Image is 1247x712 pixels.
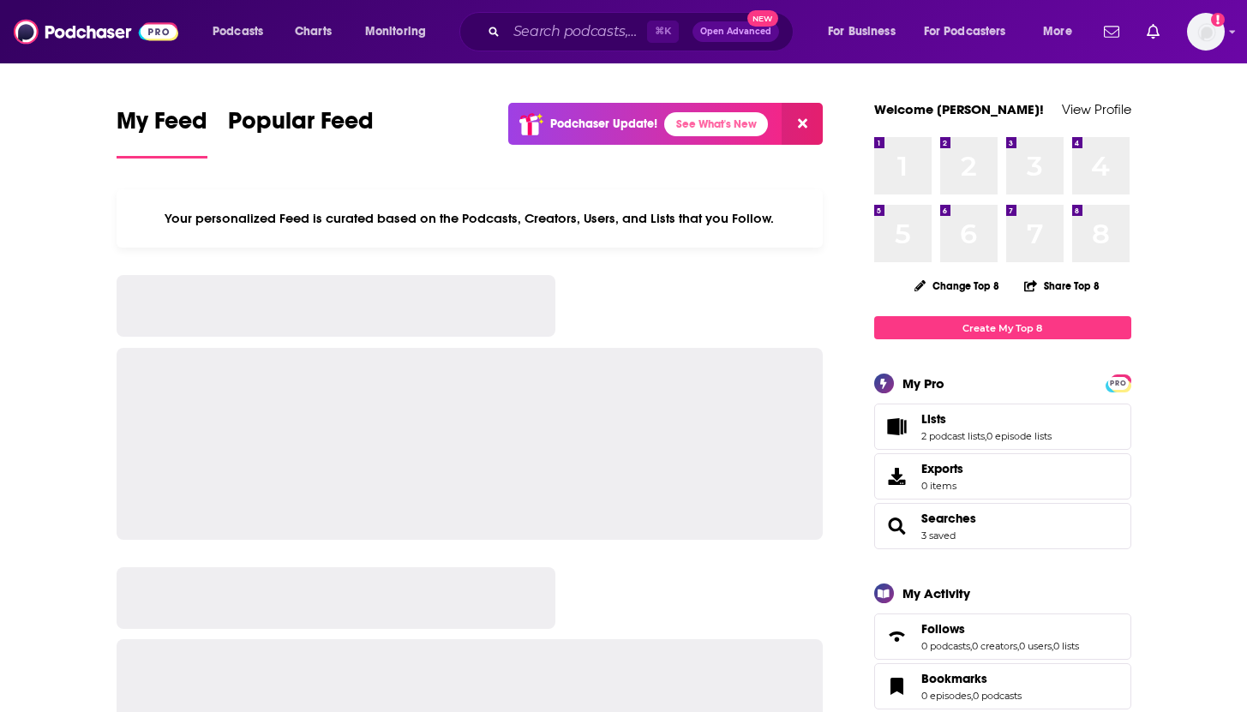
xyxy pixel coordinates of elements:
span: For Business [828,20,896,44]
span: Searches [874,503,1131,549]
a: Follows [921,621,1079,637]
span: Open Advanced [700,27,771,36]
div: Your personalized Feed is curated based on the Podcasts, Creators, Users, and Lists that you Follow. [117,189,824,248]
button: open menu [353,18,448,45]
a: 0 users [1019,640,1052,652]
span: Follows [874,613,1131,660]
span: Logged in as rpendrick [1187,13,1225,51]
div: My Activity [902,585,970,601]
a: Lists [880,415,914,439]
span: Lists [921,411,946,427]
a: 0 episode lists [986,430,1052,442]
a: Welcome [PERSON_NAME]! [874,101,1044,117]
span: Follows [921,621,965,637]
a: View Profile [1062,101,1131,117]
span: For Podcasters [924,20,1006,44]
a: Searches [880,514,914,538]
a: 2 podcast lists [921,430,985,442]
span: Exports [880,464,914,488]
button: Open AdvancedNew [692,21,779,42]
div: Search podcasts, credits, & more... [476,12,810,51]
img: Podchaser - Follow, Share and Rate Podcasts [14,15,178,48]
span: Popular Feed [228,106,374,146]
span: More [1043,20,1072,44]
span: PRO [1108,377,1129,390]
span: , [985,430,986,442]
button: Share Top 8 [1023,269,1100,302]
a: Follows [880,625,914,649]
a: 3 saved [921,530,956,541]
a: Charts [284,18,342,45]
a: 0 lists [1053,640,1079,652]
span: 0 items [921,480,963,492]
a: Lists [921,411,1052,427]
a: My Feed [117,106,207,159]
button: Show profile menu [1187,13,1225,51]
svg: Add a profile image [1211,13,1225,27]
a: 0 creators [972,640,1017,652]
img: User Profile [1187,13,1225,51]
span: Bookmarks [921,671,987,686]
a: 0 podcasts [921,640,970,652]
a: Exports [874,453,1131,500]
span: Exports [921,461,963,476]
span: My Feed [117,106,207,146]
a: 0 podcasts [973,690,1022,702]
button: open menu [913,18,1031,45]
p: Podchaser Update! [550,117,657,131]
button: Change Top 8 [904,275,1010,296]
span: Monitoring [365,20,426,44]
span: , [971,690,973,702]
div: My Pro [902,375,944,392]
span: New [747,10,778,27]
a: Popular Feed [228,106,374,159]
a: Create My Top 8 [874,316,1131,339]
button: open menu [816,18,917,45]
span: Podcasts [213,20,263,44]
a: PRO [1108,376,1129,389]
a: 0 episodes [921,690,971,702]
button: open menu [1031,18,1094,45]
a: See What's New [664,112,768,136]
a: Searches [921,511,976,526]
span: Bookmarks [874,663,1131,709]
span: , [970,640,972,652]
span: , [1052,640,1053,652]
a: Show notifications dropdown [1140,17,1166,46]
a: Bookmarks [880,674,914,698]
button: open menu [201,18,285,45]
a: Show notifications dropdown [1097,17,1126,46]
input: Search podcasts, credits, & more... [507,18,647,45]
span: ⌘ K [647,21,679,43]
span: Charts [295,20,332,44]
span: , [1017,640,1019,652]
span: Lists [874,404,1131,450]
a: Bookmarks [921,671,1022,686]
